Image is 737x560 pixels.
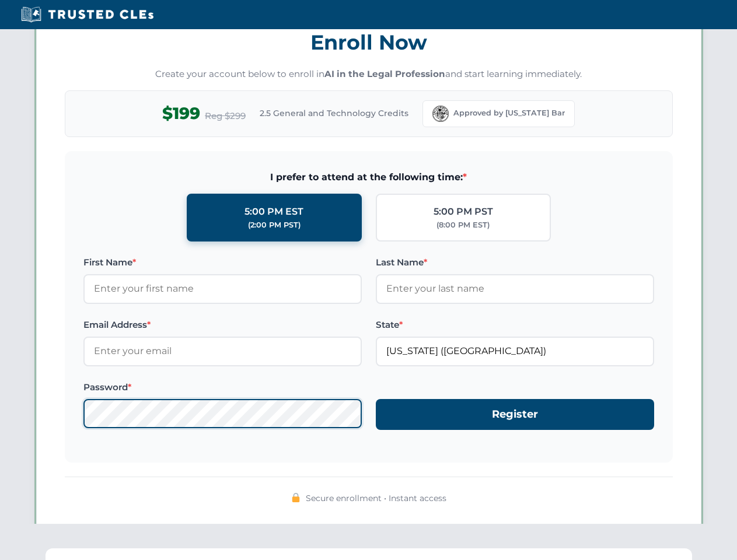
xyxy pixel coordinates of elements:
[260,107,408,120] span: 2.5 General and Technology Credits
[291,493,301,502] img: 🔒
[162,100,200,127] span: $199
[83,274,362,303] input: Enter your first name
[376,318,654,332] label: State
[83,337,362,366] input: Enter your email
[324,68,445,79] strong: AI in the Legal Profession
[83,380,362,394] label: Password
[432,106,449,122] img: Florida Bar
[248,219,301,231] div: (2:00 PM PST)
[205,109,246,123] span: Reg $299
[83,318,362,332] label: Email Address
[83,256,362,269] label: First Name
[376,337,654,366] input: Florida (FL)
[18,6,157,23] img: Trusted CLEs
[376,274,654,303] input: Enter your last name
[65,24,673,61] h3: Enroll Now
[453,107,565,119] span: Approved by [US_STATE] Bar
[65,68,673,81] p: Create your account below to enroll in and start learning immediately.
[306,492,446,505] span: Secure enrollment • Instant access
[376,256,654,269] label: Last Name
[434,204,493,219] div: 5:00 PM PST
[244,204,303,219] div: 5:00 PM EST
[436,219,490,231] div: (8:00 PM EST)
[376,399,654,430] button: Register
[83,170,654,185] span: I prefer to attend at the following time:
